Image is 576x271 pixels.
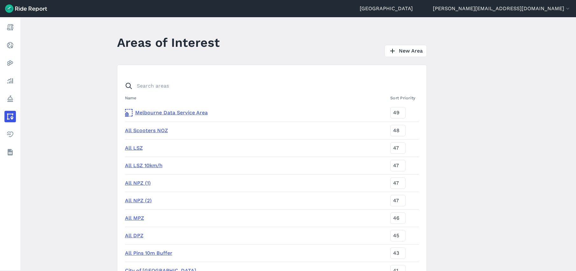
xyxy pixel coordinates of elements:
a: Heatmaps [4,57,16,69]
a: Analyze [4,75,16,87]
a: All NPZ (2) [125,197,152,203]
a: [GEOGRAPHIC_DATA] [360,5,413,12]
button: [PERSON_NAME][EMAIL_ADDRESS][DOMAIN_NAME] [433,5,571,12]
img: Ride Report [5,4,47,13]
a: All MPZ [125,215,144,221]
a: All Pins 10m Buffer [125,250,172,256]
th: Name [125,92,388,104]
a: All LSZ [125,145,143,151]
a: Health [4,129,16,140]
a: Melbourne Data Service Area [125,109,385,117]
a: All NPZ (1) [125,180,151,186]
a: All LSZ 10km/h [125,162,163,168]
a: Realtime [4,39,16,51]
a: Report [4,22,16,33]
a: All Scooters NOZ [125,127,168,133]
a: Areas [4,111,16,122]
input: Search areas [121,80,415,92]
a: All DPZ [125,232,143,239]
h1: Areas of Interest [117,34,220,51]
th: Sort Priority [388,92,419,104]
a: Datasets [4,146,16,158]
a: Policy [4,93,16,104]
a: New Area [385,45,427,57]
